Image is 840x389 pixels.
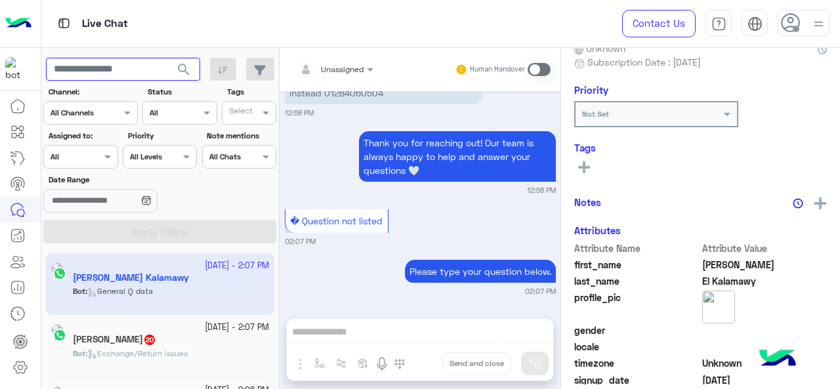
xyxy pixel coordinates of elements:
span: Unknown [702,356,828,370]
img: add [814,197,826,209]
span: � Question not listed [290,215,383,226]
p: Live Chat [82,15,128,33]
h6: Tags [574,142,827,154]
h6: Priority [574,84,608,96]
small: [DATE] - 2:07 PM [205,321,269,334]
span: signup_date [574,373,700,387]
span: Bot [73,348,85,358]
img: tab [747,16,763,31]
div: Select [227,105,253,120]
b: : [73,348,87,358]
span: 20 [144,335,155,345]
small: 02:07 PM [525,286,556,297]
span: null [702,323,828,337]
small: Human Handover [470,64,525,75]
label: Tags [227,86,275,98]
label: Assigned to: [49,130,116,142]
span: gender [574,323,700,337]
h5: Hannah [73,334,156,345]
a: tab [705,10,732,37]
label: Status [148,86,215,98]
h6: Notes [574,196,601,208]
img: tab [56,15,72,31]
img: notes [793,198,803,209]
span: timezone [574,356,700,370]
a: Contact Us [622,10,696,37]
button: search [168,58,200,86]
span: El Kalamawy [702,274,828,288]
img: picture [702,291,735,323]
img: tab [711,16,726,31]
label: Channel: [49,86,136,98]
span: first_name [574,258,700,272]
button: Send and close [442,352,511,375]
span: null [702,340,828,354]
span: Attribute Name [574,241,700,255]
img: picture [51,324,63,336]
span: Jana [702,258,828,272]
p: 27/9/2025, 2:07 PM [405,260,556,283]
span: Unassigned [321,64,364,74]
p: 27/9/2025, 12:58 PM [359,131,556,182]
img: 317874714732967 [5,57,29,81]
img: Logo [5,10,31,37]
span: Exchange/Return issues [87,348,188,358]
label: Priority [128,130,196,142]
span: search [176,62,192,77]
img: WhatsApp [53,329,66,342]
span: Unknown [574,41,625,55]
b: Not Set [582,109,609,119]
h6: Attributes [574,224,621,236]
label: Note mentions [207,130,274,142]
span: profile_pic [574,291,700,321]
span: last_name [574,274,700,288]
span: Attribute Value [702,241,828,255]
span: Subscription Date : [DATE] [587,55,701,69]
span: locale [574,340,700,354]
span: 2025-09-26T19:05:35.915Z [702,373,828,387]
small: 12:58 PM [527,185,556,195]
small: 02:07 PM [285,236,316,247]
small: 12:58 PM [285,108,314,118]
img: hulul-logo.png [755,337,801,382]
button: Apply Filters [43,220,276,243]
img: profile [810,16,827,32]
label: Date Range [49,174,196,186]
